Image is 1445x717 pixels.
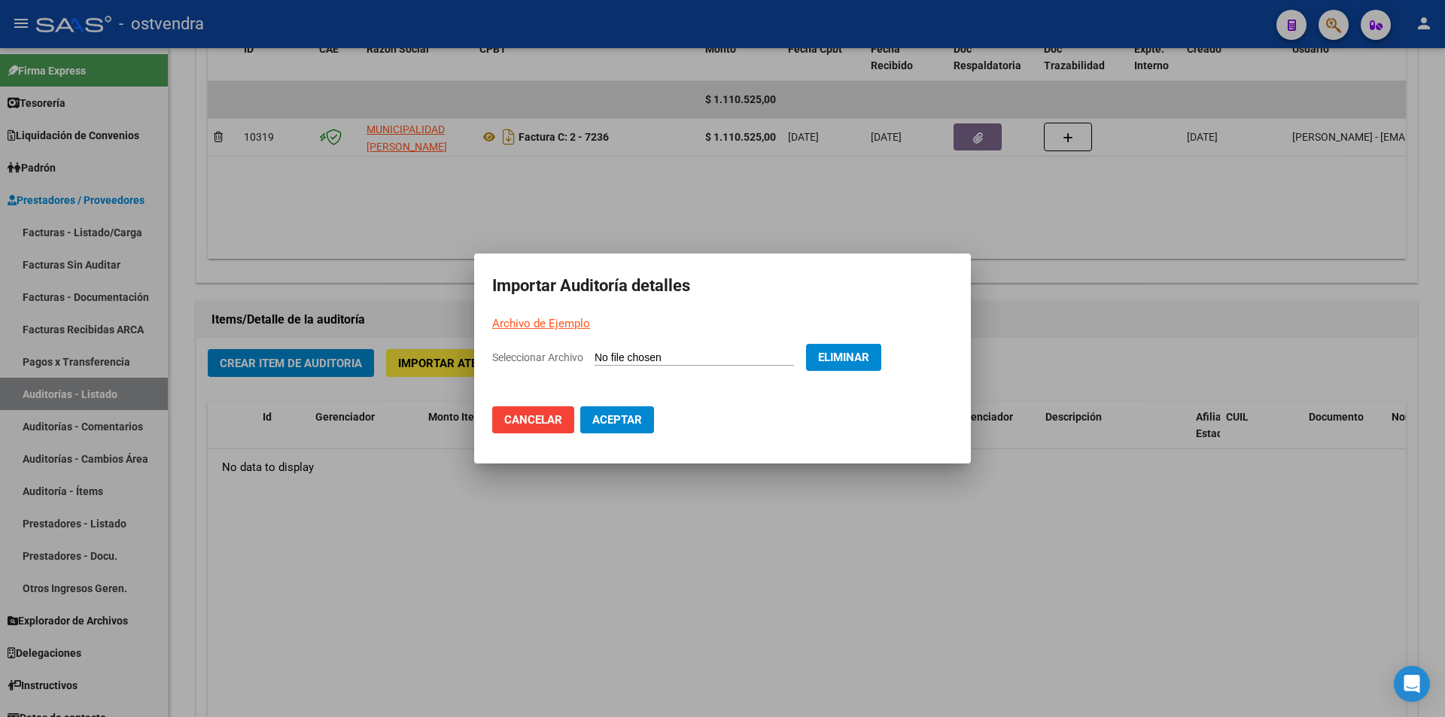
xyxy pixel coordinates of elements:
[818,351,869,364] span: Eliminar
[580,406,654,433] button: Aceptar
[504,413,562,427] span: Cancelar
[592,413,642,427] span: Aceptar
[492,317,590,330] a: Archivo de Ejemplo
[492,272,953,300] h2: Importar Auditoría detalles
[492,406,574,433] button: Cancelar
[1394,666,1430,702] div: Open Intercom Messenger
[806,344,881,371] button: Eliminar
[492,351,583,363] span: Seleccionar Archivo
